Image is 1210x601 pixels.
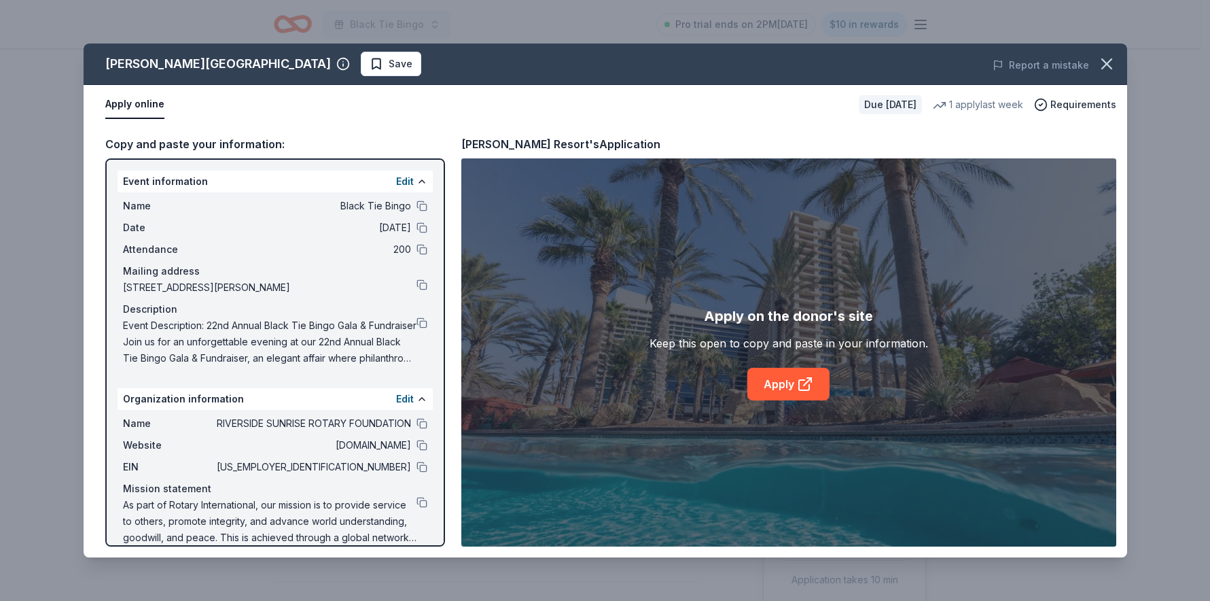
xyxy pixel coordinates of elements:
[650,335,928,351] div: Keep this open to copy and paste in your information.
[214,220,411,236] span: [DATE]
[214,198,411,214] span: Black Tie Bingo
[361,52,421,76] button: Save
[933,97,1023,113] div: 1 apply last week
[123,497,416,546] span: As part of Rotary International, our mission is to provide service to others, promote integrity, ...
[123,301,427,317] div: Description
[123,279,416,296] span: [STREET_ADDRESS][PERSON_NAME]
[105,90,164,119] button: Apply online
[105,53,331,75] div: [PERSON_NAME][GEOGRAPHIC_DATA]
[214,415,411,432] span: RIVERSIDE SUNRISE ROTARY FOUNDATION
[105,135,445,153] div: Copy and paste your information:
[123,317,416,366] span: Event Description: 22nd Annual Black Tie Bingo Gala & Fundraiser Join us for an unforgettable eve...
[118,388,433,410] div: Organization information
[396,391,414,407] button: Edit
[747,368,830,400] a: Apply
[859,95,922,114] div: Due [DATE]
[214,437,411,453] span: [DOMAIN_NAME]
[396,173,414,190] button: Edit
[123,437,214,453] span: Website
[123,220,214,236] span: Date
[993,57,1089,73] button: Report a mistake
[123,415,214,432] span: Name
[123,241,214,258] span: Attendance
[1050,97,1116,113] span: Requirements
[214,459,411,475] span: [US_EMPLOYER_IDENTIFICATION_NUMBER]
[461,135,660,153] div: [PERSON_NAME] Resort's Application
[123,263,427,279] div: Mailing address
[123,198,214,214] span: Name
[123,459,214,475] span: EIN
[123,481,427,497] div: Mission statement
[214,241,411,258] span: 200
[389,56,412,72] span: Save
[704,305,873,327] div: Apply on the donor's site
[1034,97,1116,113] button: Requirements
[118,171,433,192] div: Event information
